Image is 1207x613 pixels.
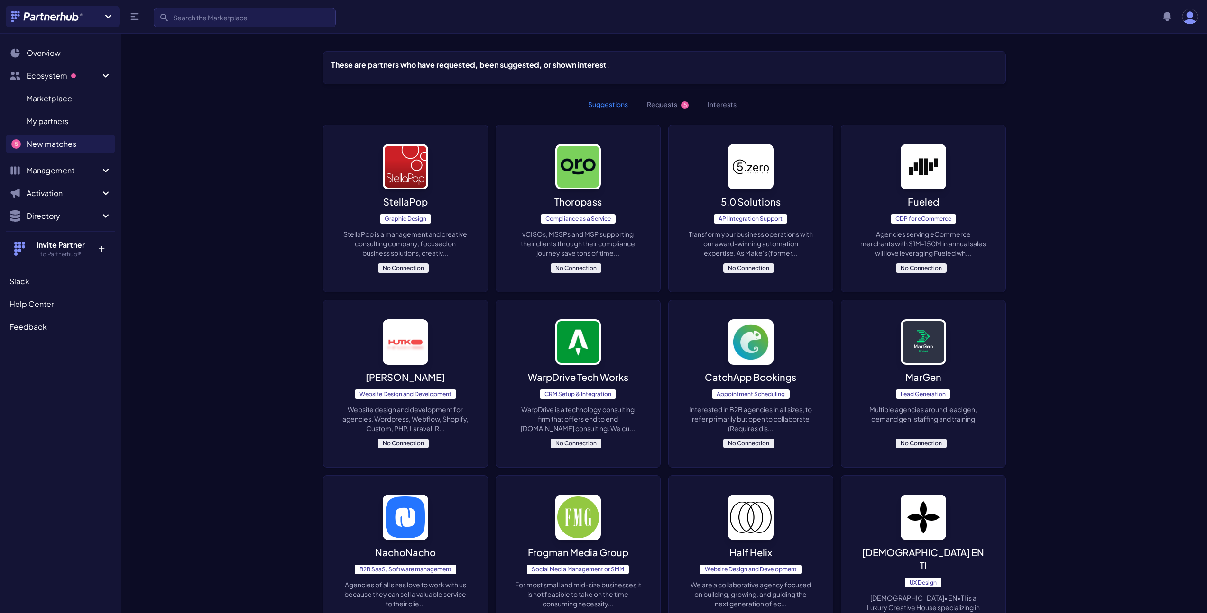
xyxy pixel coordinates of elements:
p: StellaPop [383,195,428,208]
a: Help Center [6,295,115,314]
span: CRM Setup & Integration [540,389,616,399]
span: No Connection [378,263,429,273]
p: WarpDrive Tech Works [528,370,628,384]
span: No Connection [551,263,601,273]
span: CDP for eCommerce [891,214,956,224]
img: image_alt [555,495,601,540]
span: New matches [27,138,76,150]
span: No Connection [896,263,947,273]
a: image_alt 5.0 SolutionsAPI Integration SupportTransform your business operations with our award-w... [668,125,833,292]
span: Social Media Management or SMM [527,565,629,574]
p: 5.0 Solutions [721,195,781,208]
button: Interests [700,92,744,117]
p: [PERSON_NAME] [366,370,445,384]
span: B2B SaaS, Software management [355,565,456,574]
span: UX Design [905,578,941,587]
a: image_alt ThoropassCompliance as a ServicevCISOs, MSSPs and MSP supporting their clients through ... [496,125,661,292]
span: Feedback [9,321,47,333]
a: image_alt WarpDrive Tech WorksCRM Setup & IntegrationWarpDrive is a technology consulting firm th... [496,300,661,468]
img: image_alt [901,495,946,540]
span: Compliance as a Service [541,214,616,224]
img: image_alt [901,319,946,365]
a: New matches [6,135,115,153]
img: image_alt [728,144,774,189]
span: Activation [27,188,100,199]
p: NachoNacho [375,546,436,559]
button: Ecosystem [6,66,115,85]
img: Partnerhub® Logo [11,11,84,22]
p: Interested in B2B agencies in all sizes, to refer primarily but open to collaborate (Requires dis... [688,405,814,433]
img: image_alt [728,495,774,540]
span: Management [27,165,100,176]
span: 5 [11,139,21,149]
a: image_alt StellaPopGraphic DesignStellaPop is a management and creative consulting company, focus... [323,125,488,292]
button: Directory [6,207,115,225]
span: No Connection [378,439,429,448]
span: Appointment Scheduling [712,389,790,399]
h4: Invite Partner [30,239,91,251]
p: We are a collaborative agency focused on building, growing, and guiding the next generation of ec... [688,580,814,608]
img: user photo [1182,9,1198,24]
img: image_alt [555,319,601,365]
a: image_alt MarGenLead GenerationMultiple agencies around lead gen, demand gen, staffing and traini... [841,300,1006,468]
button: Management [6,161,115,180]
img: image_alt [383,319,428,365]
p: Frogman Media Group [528,546,628,559]
p: [DEMOGRAPHIC_DATA] EN TI [860,546,986,572]
span: 5 [681,101,689,109]
h5: These are partners who have requested, been suggested, or shown interest. [331,59,609,71]
p: Agencies serving eCommerce merchants with $1M-150M in annual sales will love leveraging Fueled wh... [860,229,986,258]
a: image_alt [PERSON_NAME]Website Design and DevelopmentWebsite design and development for agencies.... [323,300,488,468]
p: Fueled [908,195,939,208]
p: MarGen [905,370,941,384]
span: Slack [9,276,29,287]
span: Website Design and Development [355,389,456,399]
p: Multiple agencies around lead gen, demand gen, staffing and training [860,405,986,424]
h5: to Partnerhub® [30,251,91,258]
img: image_alt [728,319,774,365]
a: image_alt CatchApp BookingsAppointment SchedulingInterested in B2B agencies in all sizes, to refe... [668,300,833,468]
span: Marketplace [27,93,72,104]
span: API Integration Support [714,214,787,224]
span: Graphic Design [380,214,431,224]
p: CatchApp Bookings [705,370,796,384]
img: image_alt [901,144,946,189]
input: Search the Marketplace [154,8,336,27]
span: No Connection [723,263,774,273]
a: image_alt FueledCDP for eCommerceAgencies serving eCommerce merchants with $1M-150M in annual sal... [841,125,1006,292]
img: image_alt [555,144,601,189]
span: My partners [27,116,68,127]
button: Requests [639,92,696,117]
p: WarpDrive is a technology consulting firm that offers end to end [DOMAIN_NAME] consulting. We cu... [515,405,641,433]
span: No Connection [723,439,774,448]
p: Agencies of all sizes love to work with us because they can sell a valuable service to their clie... [342,580,469,608]
a: My partners [6,112,115,131]
span: Lead Generation [896,389,950,399]
p: Thoropass [554,195,602,208]
p: StellaPop is a management and creative consulting company, focused on business solutions, creativ... [342,229,469,258]
a: Overview [6,44,115,63]
a: Marketplace [6,89,115,108]
span: No Connection [551,439,601,448]
span: Directory [27,210,100,222]
p: Transform your business operations with our award-winning automation expertise. As Make's (former... [688,229,814,258]
a: Feedback [6,317,115,336]
img: image_alt [383,495,428,540]
p: vCISOs, MSSPs and MSP supporting their clients through their compliance journey save tons of time... [515,229,641,258]
p: + [91,239,111,254]
button: Suggestions [580,92,636,117]
span: Help Center [9,298,54,310]
a: Slack [6,272,115,291]
img: image_alt [383,144,428,189]
button: Activation [6,184,115,203]
span: Ecosystem [27,70,100,81]
span: Website Design and Development [700,565,802,574]
p: For most small and mid-size businesses it is not feasible to take on the time consuming necessity... [515,580,641,608]
button: Invite Partner to Partnerhub® + [6,231,115,266]
p: Website design and development for agencies. Wordpress, Webflow, Shopify, Custom, PHP, Laravel, R... [342,405,469,433]
span: Overview [27,47,61,59]
p: Half Helix [729,546,772,559]
span: No Connection [896,439,947,448]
